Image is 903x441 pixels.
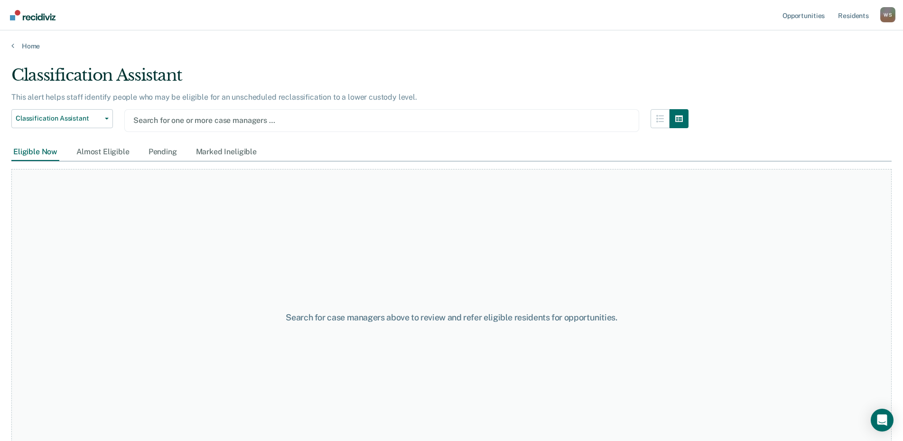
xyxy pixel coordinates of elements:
img: Recidiviz [10,10,56,20]
p: This alert helps staff identify people who may be eligible for an unscheduled reclassification to... [11,93,417,102]
div: Eligible Now [11,143,59,161]
div: Search for case managers above to review and refer eligible residents for opportunities. [232,312,671,323]
div: Classification Assistant [11,66,689,93]
div: Open Intercom Messenger [871,409,894,432]
button: Profile dropdown button [880,7,895,22]
a: Home [11,42,892,50]
div: W S [880,7,895,22]
span: Classification Assistant [16,114,101,122]
div: Pending [147,143,179,161]
div: Almost Eligible [74,143,131,161]
button: Classification Assistant [11,109,113,128]
div: Marked Ineligible [194,143,259,161]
